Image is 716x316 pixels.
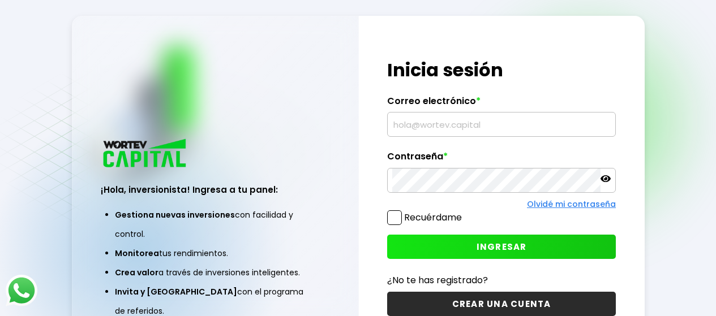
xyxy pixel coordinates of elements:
li: tus rendimientos. [115,244,315,263]
input: hola@wortev.capital [392,112,611,136]
h3: ¡Hola, inversionista! Ingresa a tu panel: [101,183,329,196]
li: con facilidad y control. [115,205,315,244]
label: Contraseña [387,151,616,168]
img: logos_whatsapp-icon.242b2217.svg [6,275,37,306]
span: Gestiona nuevas inversiones [115,209,235,220]
button: CREAR UNA CUENTA [387,292,616,316]
label: Correo electrónico [387,96,616,112]
span: Crea valor [115,267,158,278]
img: logo_wortev_capital [101,137,190,171]
span: INGRESAR [477,241,527,253]
li: a través de inversiones inteligentes. [115,263,315,282]
a: ¿No te has registrado?CREAR UNA CUENTA [387,273,616,316]
button: INGRESAR [387,235,616,259]
h1: Inicia sesión [387,57,616,84]
span: Monitorea [115,248,159,259]
label: Recuérdame [404,211,462,224]
p: ¿No te has registrado? [387,273,616,287]
a: Olvidé mi contraseña [527,198,616,210]
span: Invita y [GEOGRAPHIC_DATA] [115,286,237,297]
